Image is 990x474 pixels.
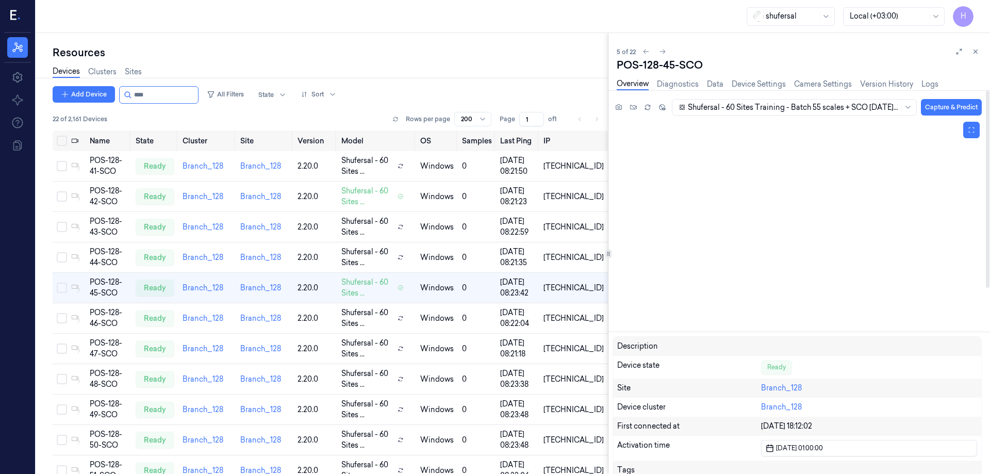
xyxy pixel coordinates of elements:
[420,222,454,233] p: windows
[617,402,761,413] div: Device cluster
[617,47,636,56] span: 5 of 22
[420,404,454,415] p: windows
[57,313,67,323] button: Select row
[462,313,492,324] div: 0
[860,79,913,90] a: Version History
[236,130,294,151] th: Site
[183,344,223,353] a: Branch_128
[543,435,604,446] div: [TECHNICAL_ID]
[500,115,515,124] span: Page
[617,341,761,352] div: Description
[462,222,492,233] div: 0
[298,252,333,263] div: 2.20.0
[136,371,174,387] div: ready
[543,283,604,293] div: [TECHNICAL_ID]
[90,368,127,390] div: POS-128-48-SCO
[543,344,604,354] div: [TECHNICAL_ID]
[57,283,67,293] button: Select row
[57,222,67,232] button: Select row
[500,368,535,390] div: [DATE] 08:23:38
[240,374,281,384] a: Branch_128
[53,45,608,60] div: Resources
[420,313,454,324] p: windows
[761,383,802,393] a: Branch_128
[921,99,982,116] button: Capture & Predict
[657,79,699,90] a: Diagnostics
[298,283,333,293] div: 2.20.0
[341,368,394,390] span: Shufersal - 60 Sites ...
[57,374,67,384] button: Select row
[86,130,131,151] th: Name
[543,252,604,263] div: [TECHNICAL_ID]
[617,360,761,374] div: Device state
[136,158,174,174] div: ready
[90,216,127,238] div: POS-128-43-SCO
[131,130,178,151] th: State
[57,191,67,202] button: Select row
[136,188,174,205] div: ready
[136,280,174,296] div: ready
[573,112,604,126] nav: pagination
[57,435,67,445] button: Select row
[617,383,761,394] div: Site
[548,115,565,124] span: of 1
[496,130,539,151] th: Last Ping
[298,374,333,385] div: 2.20.0
[462,374,492,385] div: 0
[88,67,117,77] a: Clusters
[90,155,127,177] div: POS-128-41-SCO
[53,86,115,103] button: Add Device
[462,344,492,354] div: 0
[136,310,174,326] div: ready
[293,130,337,151] th: Version
[543,161,604,172] div: [TECHNICAL_ID]
[539,130,608,151] th: IP
[341,399,394,420] span: Shufersal - 60 Sites ...
[136,401,174,418] div: ready
[341,429,394,451] span: Shufersal - 60 Sites ...
[90,399,127,420] div: POS-128-49-SCO
[761,440,977,456] button: [DATE] 01:00:00
[921,79,938,90] a: Logs
[341,186,394,207] span: Shufersal - 60 Sites ...
[500,429,535,451] div: [DATE] 08:23:48
[183,405,223,414] a: Branch_128
[57,136,67,146] button: Select all
[462,435,492,446] div: 0
[462,404,492,415] div: 0
[203,86,248,103] button: All Filters
[298,191,333,202] div: 2.20.0
[337,130,417,151] th: Model
[183,283,223,292] a: Branch_128
[240,405,281,414] a: Branch_128
[57,344,67,354] button: Select row
[500,277,535,299] div: [DATE] 08:23:42
[90,186,127,207] div: POS-128-42-SCO
[761,421,977,432] div: [DATE] 18:12:02
[240,192,281,201] a: Branch_128
[240,161,281,171] a: Branch_128
[57,161,67,171] button: Select row
[183,314,223,323] a: Branch_128
[341,155,394,177] span: Shufersal - 60 Sites ...
[240,435,281,445] a: Branch_128
[462,161,492,172] div: 0
[298,344,333,354] div: 2.20.0
[240,314,281,323] a: Branch_128
[774,443,823,453] span: [DATE] 01:00:00
[617,78,649,90] a: Overview
[240,344,281,353] a: Branch_128
[298,435,333,446] div: 2.20.0
[298,404,333,415] div: 2.20.0
[732,79,786,90] a: Device Settings
[500,155,535,177] div: [DATE] 08:21:50
[90,338,127,359] div: POS-128-47-SCO
[420,344,454,354] p: windows
[420,191,454,202] p: windows
[416,130,458,151] th: OS
[136,219,174,235] div: ready
[761,360,792,374] div: Ready
[183,435,223,445] a: Branch_128
[500,307,535,329] div: [DATE] 08:22:04
[543,404,604,415] div: [TECHNICAL_ID]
